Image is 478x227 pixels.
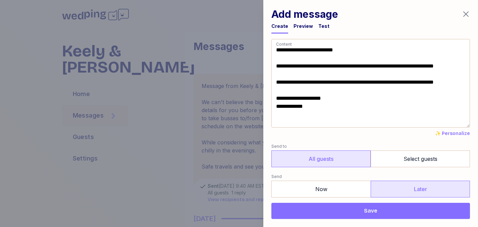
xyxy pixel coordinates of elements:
span: Save [364,207,377,215]
label: Send to [271,142,470,150]
label: Select guests [371,150,470,167]
button: Save [271,203,470,219]
label: All guests [271,150,371,167]
label: Later [371,181,470,197]
h1: Add message [271,8,338,20]
label: Now [271,181,371,197]
div: Preview [294,23,313,30]
div: Test [318,23,329,30]
button: ✨ Personalize [435,130,470,137]
label: Send [271,173,470,181]
div: Create [271,23,288,30]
